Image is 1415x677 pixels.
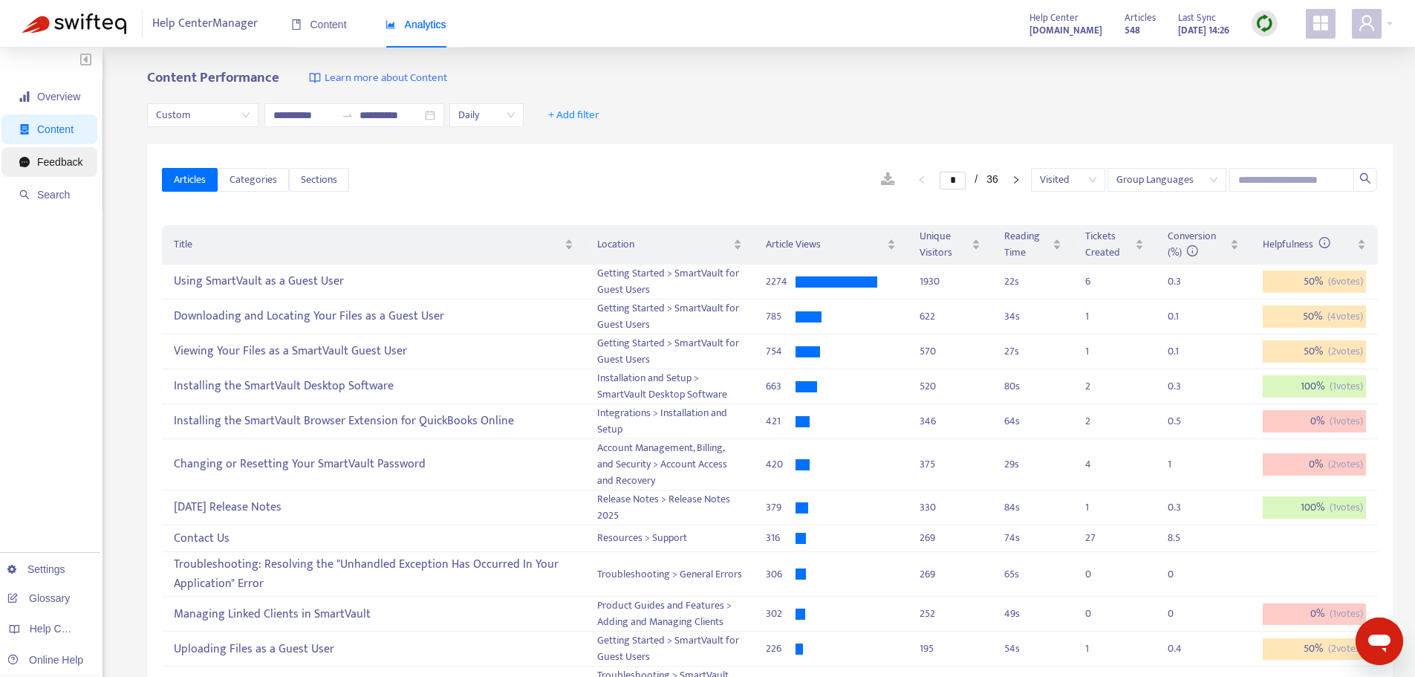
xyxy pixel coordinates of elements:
[174,375,573,399] div: Installing the SmartVault Desktop Software
[1029,10,1079,26] span: Help Center
[1327,308,1363,325] span: ( 4 votes)
[585,299,755,334] td: Getting Started > SmartVault for Guest Users
[1085,641,1115,657] div: 1
[174,409,573,434] div: Installing the SmartVault Browser Extension for QuickBooks Online
[174,340,573,364] div: Viewing Your Files as a SmartVault Guest User
[1085,606,1115,622] div: 0
[1359,172,1371,184] span: search
[1012,175,1021,184] span: right
[19,91,30,102] span: signal
[597,236,731,253] span: Location
[162,168,218,192] button: Articles
[1263,340,1366,363] div: 50 %
[975,173,978,185] span: /
[1125,10,1156,26] span: Articles
[1040,169,1096,191] span: Visited
[386,19,396,30] span: area-chart
[1168,456,1197,473] div: 1
[766,308,796,325] div: 785
[1178,22,1229,39] strong: [DATE] 14:26
[1004,456,1061,473] div: 29 s
[174,270,573,294] div: Using SmartVault as a Guest User
[1328,343,1363,360] span: ( 2 votes)
[1168,308,1197,325] div: 0.1
[940,171,998,189] li: 1/36
[1004,566,1061,583] div: 65 s
[1085,308,1115,325] div: 1
[1328,456,1363,473] span: ( 2 votes)
[1029,22,1102,39] strong: [DOMAIN_NAME]
[325,70,447,87] span: Learn more about Content
[230,172,277,188] span: Categories
[766,641,796,657] div: 226
[766,378,796,395] div: 663
[1168,343,1197,360] div: 0.1
[309,70,447,87] a: Learn more about Content
[920,499,980,516] div: 330
[1168,413,1197,430] div: 0.5
[301,172,337,188] span: Sections
[1085,456,1115,473] div: 4
[585,439,755,490] td: Account Management, Billing, and Security > Account Access and Recovery
[1085,499,1115,516] div: 1
[766,413,796,430] div: 421
[342,109,354,121] span: to
[766,530,796,546] div: 316
[174,453,573,477] div: Changing or Resetting Your SmartVault Password
[1168,499,1197,516] div: 0.3
[754,225,908,265] th: Article Views
[920,641,980,657] div: 195
[289,168,349,192] button: Sections
[917,175,926,184] span: left
[766,566,796,583] div: 306
[585,552,755,597] td: Troubleshooting > General Errors
[174,172,206,188] span: Articles
[1004,499,1061,516] div: 84 s
[920,228,969,261] span: Unique Visitors
[920,413,980,430] div: 346
[37,123,74,135] span: Content
[174,602,573,626] div: Managing Linked Clients in SmartVault
[766,236,884,253] span: Article Views
[1168,378,1197,395] div: 0.3
[1328,641,1363,657] span: ( 2 votes)
[585,632,755,667] td: Getting Started > SmartVault for Guest Users
[152,10,258,38] span: Help Center Manager
[920,566,980,583] div: 269
[766,456,796,473] div: 420
[1330,413,1363,430] span: ( 1 votes)
[19,190,30,200] span: search
[1358,14,1376,32] span: user
[174,526,573,551] div: Contact Us
[585,597,755,632] td: Product Guides and Features > Adding and Managing Clients
[22,13,126,34] img: Swifteq
[1004,171,1028,189] button: right
[766,273,796,290] div: 2274
[766,343,796,360] div: 754
[1263,410,1366,433] div: 0 %
[291,19,347,30] span: Content
[908,225,992,265] th: Unique Visitors
[19,124,30,135] span: container
[585,369,755,404] td: Installation and Setup > SmartVault Desktop Software
[30,623,91,635] span: Help Centers
[1330,378,1363,395] span: ( 1 votes)
[585,404,755,439] td: Integrations > Installation and Setup
[1330,606,1363,622] span: ( 1 votes)
[1085,413,1115,430] div: 2
[585,525,755,552] td: Resources > Support
[37,189,70,201] span: Search
[156,104,250,126] span: Custom
[585,225,755,265] th: Location
[920,343,980,360] div: 570
[920,456,980,473] div: 375
[7,563,65,575] a: Settings
[458,104,515,126] span: Daily
[1004,228,1050,261] span: Reading Time
[1263,638,1366,661] div: 50 %
[1263,236,1330,253] span: Helpfulness
[1168,641,1197,657] div: 0.4
[37,156,82,168] span: Feedback
[1004,343,1061,360] div: 27 s
[585,490,755,525] td: Release Notes > Release Notes 2025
